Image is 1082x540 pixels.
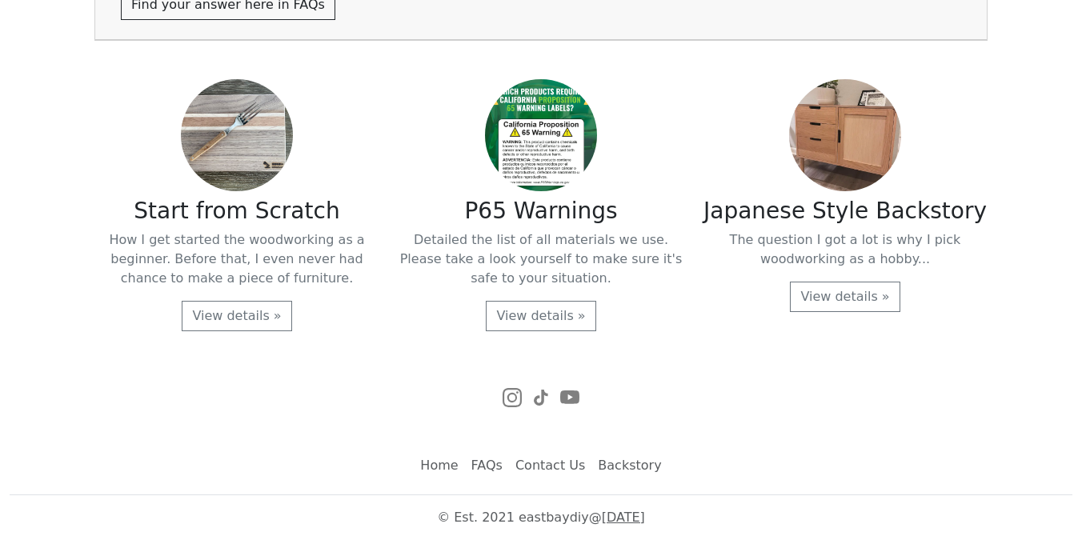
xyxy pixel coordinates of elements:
a: TikTok [531,382,551,411]
a: View details » [182,301,291,331]
h3: Start from Scratch [94,198,379,225]
a: FAQs [465,450,509,482]
a: Home [414,450,464,482]
img: P65 Warnings [485,79,597,191]
p: © Est. 2021 eastbaydiy @ [10,508,1072,527]
a: View details » [790,282,900,312]
p: Detailed the list of all materials we use. Please take a look yourself to make sure it's safe to ... [399,230,683,288]
h3: P65 Warnings [399,198,683,225]
p: The question I got a lot is why I pick woodworking as a hobby... [703,230,988,269]
img: Start from Scratch [181,79,293,191]
a: View details » [486,301,595,331]
a: [DATE] [602,510,645,525]
h3: Japanese Style Backstory [703,198,988,225]
img: Japanese Style Backstory [789,79,901,191]
p: How I get started the woodworking as a beginner. Before that, I even never had chance to make a p... [94,230,379,288]
a: Contact Us [509,450,591,482]
a: Backstory [591,450,667,482]
a: YouTube [560,382,579,411]
a: Instagram [503,382,522,411]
